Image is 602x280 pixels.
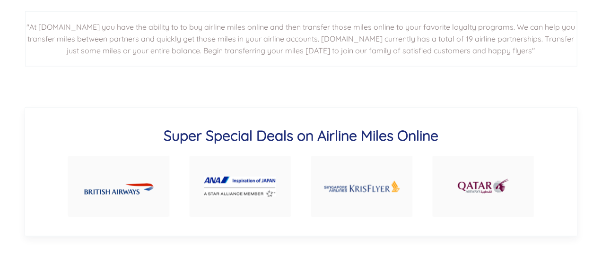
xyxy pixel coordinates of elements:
h2: "At [DOMAIN_NAME] you have the ability to to buy airline miles online and then transfer those mil... [25,11,577,67]
img: Buy ANA airline miles online [204,177,276,197]
img: Buy KrisFlyer Singapore airline miles online [323,169,400,205]
h3: Super Special Deals on Airline Miles Online [58,127,544,144]
img: Buy Qatar airline miles online [457,174,510,199]
img: Buy British Airways airline miles online [84,175,154,198]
